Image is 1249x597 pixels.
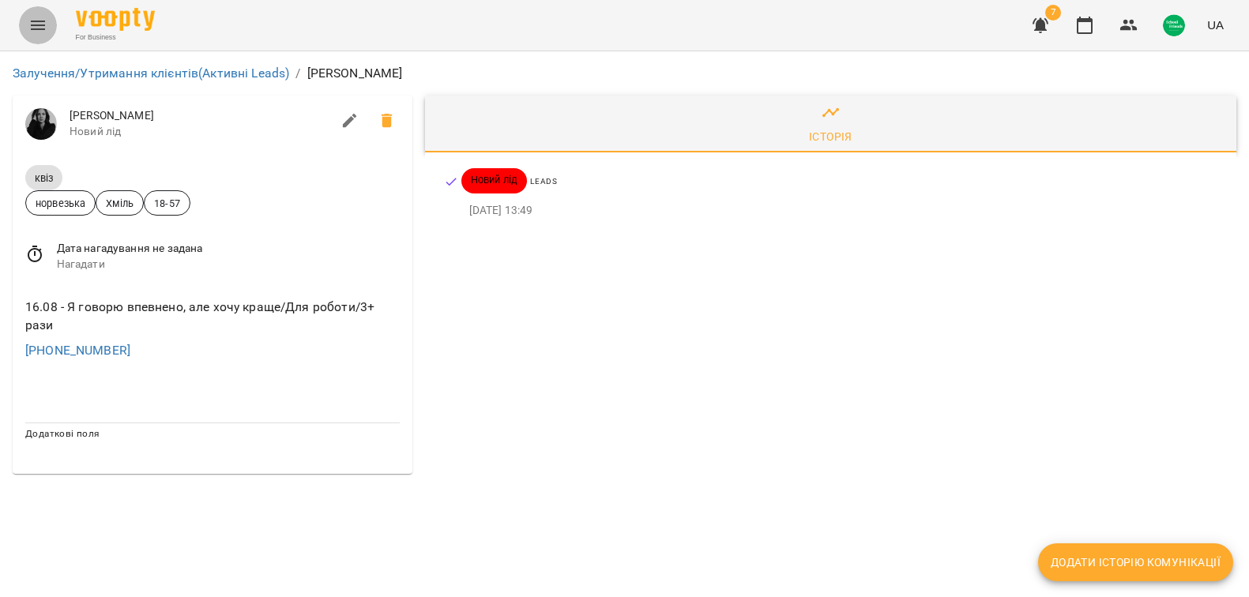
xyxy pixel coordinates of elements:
[530,177,558,186] span: Leads
[70,108,331,124] span: [PERSON_NAME]
[57,241,400,257] span: Дата нагадування не задана
[1207,17,1224,33] span: UA
[1163,14,1185,36] img: 46aec18d8fb3c8be1fcfeaea736b1765.png
[76,8,155,31] img: Voopty Logo
[461,173,527,187] span: Новий лід
[295,64,300,83] li: /
[469,203,1211,219] p: [DATE] 13:49
[57,257,400,272] span: Нагадати
[25,108,57,140] img: Вікторія Хміль
[96,196,143,211] span: Хміль
[25,428,100,439] span: Додаткові поля
[1201,10,1230,39] button: UA
[19,6,57,44] button: Menu
[1045,5,1061,21] span: 7
[25,343,130,358] a: [PHONE_NUMBER]
[13,66,289,81] a: Залучення/Утримання клієнтів(Активні Leads)
[145,196,190,211] span: 18-57
[26,196,95,211] span: норвезька
[70,124,331,140] span: Новий лід
[22,295,403,338] div: 16.08 - Я говорю впевнено, але хочу краще/Для роботи/3+ рази
[809,127,852,146] div: Історія
[76,32,155,43] span: For Business
[25,171,62,185] span: квіз
[13,64,1236,83] nav: breadcrumb
[307,64,403,83] p: [PERSON_NAME]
